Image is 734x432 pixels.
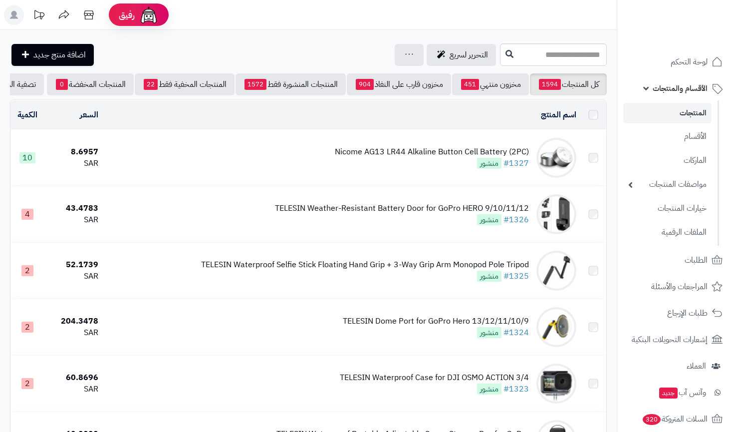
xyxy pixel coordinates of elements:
[48,372,98,384] div: 60.8696
[427,44,496,66] a: التحرير لسريع
[340,372,529,384] div: TELESIN Waterproof Case for DJI OSMO ACTION 3/4
[651,280,708,294] span: المراجعات والأسئلة
[21,378,33,389] span: 2
[56,79,68,90] span: 0
[541,109,576,121] a: اسم المنتج
[623,354,728,378] a: العملاء
[659,388,678,399] span: جديد
[632,333,708,347] span: إشعارات التحويلات البنكية
[536,251,576,291] img: TELESIN Waterproof Selfie Stick Floating Hand Grip + 3-Way Grip Arm Monopod Pole Tripod
[477,384,501,395] span: منشور
[21,209,33,220] span: 4
[536,364,576,404] img: TELESIN Waterproof Case for DJI OSMO ACTION 3/4
[347,73,451,95] a: مخزون قارب على النفاذ904
[477,214,501,225] span: منشور
[461,79,479,90] span: 451
[536,138,576,178] img: Nicome AG13 LR44 Alkaline Button Cell Battery (2PC)
[503,327,529,339] a: #1324
[687,359,706,373] span: العملاء
[642,414,661,425] span: 320
[21,322,33,333] span: 2
[539,79,561,90] span: 1594
[623,301,728,325] a: طلبات الإرجاع
[26,5,51,27] a: تحديثات المنصة
[623,328,728,352] a: إشعارات التحويلات البنكية
[623,126,712,147] a: الأقسام
[503,157,529,169] a: #1327
[653,81,708,95] span: الأقسام والمنتجات
[48,384,98,395] div: SAR
[666,7,725,28] img: logo-2.png
[623,381,728,405] a: وآتس آبجديد
[450,49,488,61] span: التحرير لسريع
[48,146,98,158] div: 8.6957
[11,44,94,66] a: اضافة منتج جديد
[477,327,501,338] span: منشور
[536,194,576,234] img: TELESIN Weather-Resistant Battery Door for GoPro HERO 9/10/11/12
[685,253,708,267] span: الطلبات
[477,158,501,169] span: منشور
[47,73,134,95] a: المنتجات المخفضة0
[245,79,266,90] span: 1572
[48,203,98,214] div: 43.4783
[135,73,235,95] a: المنتجات المخفية فقط22
[623,198,712,219] a: خيارات المنتجات
[667,306,708,320] span: طلبات الإرجاع
[48,259,98,271] div: 52.1739
[48,327,98,339] div: SAR
[48,214,98,226] div: SAR
[623,103,712,123] a: المنتجات
[80,109,98,121] a: السعر
[530,73,607,95] a: كل المنتجات1594
[452,73,529,95] a: مخزون منتهي451
[356,79,374,90] span: 904
[503,383,529,395] a: #1323
[236,73,346,95] a: المنتجات المنشورة فقط1572
[623,407,728,431] a: السلات المتروكة320
[623,50,728,74] a: لوحة التحكم
[21,265,33,276] span: 2
[536,307,576,347] img: TELESIN Dome Port for GoPro Hero 13/12/11/10/9
[17,109,37,121] a: الكمية
[642,412,708,426] span: السلات المتروكة
[477,271,501,282] span: منشور
[343,316,529,327] div: TELESIN Dome Port for GoPro Hero 13/12/11/10/9
[623,275,728,299] a: المراجعات والأسئلة
[623,222,712,243] a: الملفات الرقمية
[658,386,706,400] span: وآتس آب
[623,150,712,171] a: الماركات
[19,152,35,163] span: 10
[671,55,708,69] span: لوحة التحكم
[201,259,529,271] div: TELESIN Waterproof Selfie Stick Floating Hand Grip + 3-Way Grip Arm Monopod Pole Tripod
[33,49,86,61] span: اضافة منتج جديد
[119,9,135,21] span: رفيق
[503,270,529,282] a: #1325
[623,248,728,272] a: الطلبات
[623,174,712,195] a: مواصفات المنتجات
[48,271,98,282] div: SAR
[48,316,98,327] div: 204.3478
[275,203,529,214] div: TELESIN Weather-Resistant Battery Door for GoPro HERO 9/10/11/12
[503,214,529,226] a: #1326
[139,5,159,25] img: ai-face.png
[335,146,529,158] div: Nicome AG13 LR44 Alkaline Button Cell Battery (2PC)
[48,158,98,169] div: SAR
[144,79,158,90] span: 22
